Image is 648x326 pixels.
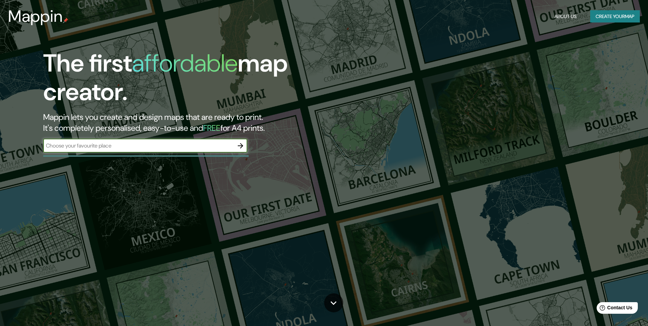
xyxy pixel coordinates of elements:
[43,112,367,134] h2: Mappin lets you create and design maps that are ready to print. It's completely personalised, eas...
[63,18,68,23] img: mappin-pin
[43,142,234,150] input: Choose your favourite place
[552,10,579,23] button: About Us
[132,47,238,79] h1: affordable
[203,123,220,133] h5: FREE
[587,299,641,319] iframe: Help widget launcher
[590,10,640,23] button: Create yourmap
[8,7,63,26] h3: Mappin
[43,49,367,112] h1: The first map creator.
